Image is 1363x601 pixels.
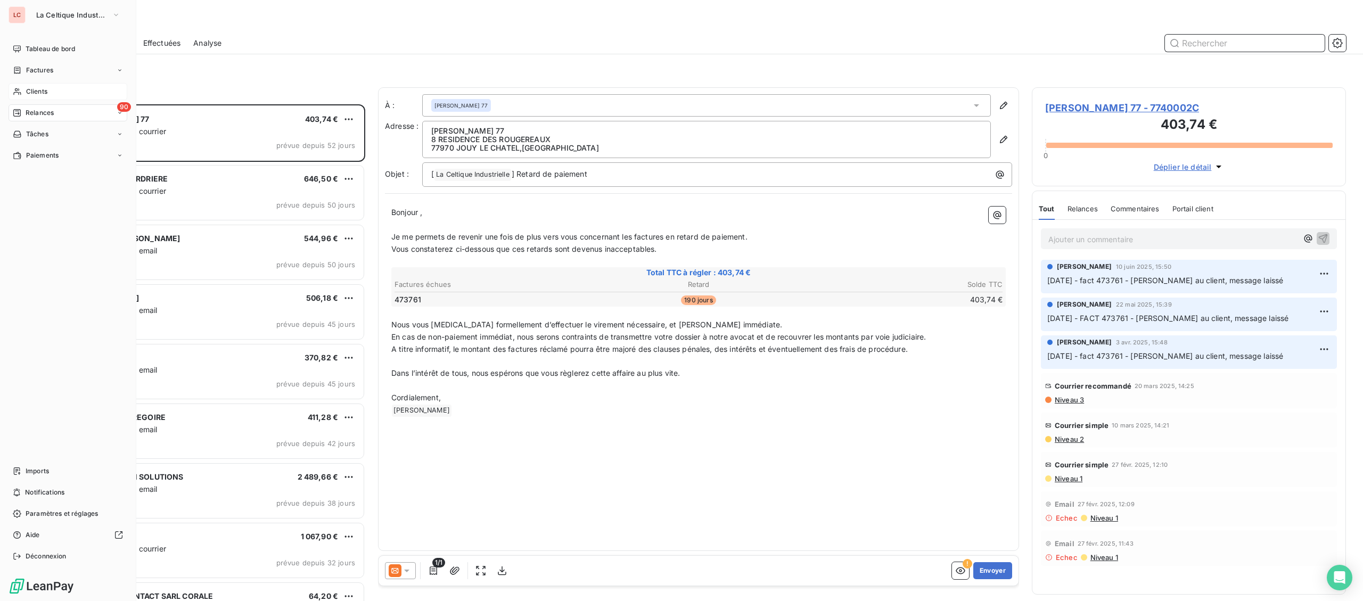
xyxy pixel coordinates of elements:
span: [PERSON_NAME] 77 [434,102,488,109]
span: 20 mars 2025, 14:25 [1135,383,1194,389]
span: prévue depuis 50 jours [276,201,355,209]
span: Clients [26,87,47,96]
span: [DATE] - fact 473761 - [PERSON_NAME] au client, message laissé [1047,276,1283,285]
span: 3 avr. 2025, 15:48 [1116,339,1168,345]
span: 370,82 € [305,353,338,362]
span: Factures [26,65,53,75]
span: Courrier simple [1055,460,1109,469]
span: Tout [1039,204,1055,213]
span: Paiements [26,151,59,160]
span: Déconnexion [26,551,67,561]
span: 646,50 € [304,174,338,183]
a: Factures [9,62,127,79]
button: Déplier le détail [1151,161,1228,173]
span: Effectuées [143,38,181,48]
span: 64,20 € [309,591,338,600]
span: Dans l’intérêt de tous, nous espérons que vous règlerez cette affaire au plus vite. [391,368,680,377]
span: [DATE] - fact 473761 - [PERSON_NAME] au client, message laissé [1047,351,1283,360]
span: Niveau 1 [1089,514,1118,522]
a: Tableau de bord [9,40,127,57]
td: 403,74 € [801,294,1003,306]
span: Niveau 2 [1054,435,1084,443]
span: 411,28 € [308,413,338,422]
span: [DATE] - FACT 473761 - [PERSON_NAME] au client, message laissé [1047,314,1288,323]
span: Courrier recommandé [1055,382,1131,390]
span: 473761 [395,294,421,305]
span: Analyse [193,38,221,48]
span: Commentaires [1111,204,1160,213]
span: 544,96 € [304,234,338,243]
span: Imports [26,466,49,476]
span: Echec [1056,553,1078,562]
div: LC [9,6,26,23]
span: En cas de non-paiement immédiat, nous serons contraints de transmettre votre dossier à notre avoc... [391,332,926,341]
span: Objet : [385,169,409,178]
th: Retard [597,279,800,290]
span: [PERSON_NAME] [1057,337,1112,347]
span: CARREFOUR CONTACT SARL CORALE [75,591,213,600]
span: Paramètres et réglages [26,509,98,518]
span: 10 juin 2025, 15:50 [1116,264,1171,270]
span: Niveau 1 [1054,474,1082,483]
div: grid [51,104,365,601]
span: prévue depuis 38 jours [276,499,355,507]
span: [PERSON_NAME] 77 - 7740002C [1045,101,1333,115]
span: La Celtique Industrielle [434,169,511,181]
span: Notifications [25,488,64,497]
span: ] Retard de paiement [512,169,587,178]
p: [PERSON_NAME] 77 [431,127,982,135]
span: 10 mars 2025, 14:21 [1112,422,1169,429]
span: [PERSON_NAME] [1057,300,1112,309]
span: La Celtique Industrielle [36,11,108,19]
p: 77970 JOUY LE CHATEL , [GEOGRAPHIC_DATA] [431,144,982,152]
a: Clients [9,83,127,100]
span: prévue depuis 45 jours [276,320,355,328]
span: 27 févr. 2025, 12:09 [1078,501,1135,507]
label: À : [385,100,422,111]
span: Je me permets de revenir une fois de plus vers vous concernant les factures en retard de paiement. [391,232,748,241]
span: Echec [1056,514,1078,522]
span: Déplier le détail [1154,161,1212,172]
span: Niveau 3 [1054,396,1084,404]
a: Paiements [9,147,127,164]
span: 27 févr. 2025, 11:43 [1078,540,1134,547]
div: Open Intercom Messenger [1327,565,1352,590]
span: A titre informatif, le montant des factures réclamé pourra être majoré des clauses pénales, des i... [391,344,908,353]
input: Rechercher [1165,35,1325,52]
span: prévue depuis 45 jours [276,380,355,388]
span: [ [431,169,434,178]
span: [PERSON_NAME] [392,405,451,417]
span: Email [1055,539,1074,548]
span: Courrier simple [1055,421,1109,430]
th: Factures échues [394,279,596,290]
p: 8 RESIDENCE DES ROUGEREAUX [431,135,982,144]
a: 90Relances [9,104,127,121]
span: Relances [1068,204,1098,213]
span: prévue depuis 42 jours [276,439,355,448]
a: Aide [9,526,127,544]
span: Bonjour , [391,208,422,217]
img: Logo LeanPay [9,578,75,595]
span: 90 [117,102,131,112]
span: Nous vous [MEDICAL_DATA] formellement d’effectuer le virement nécessaire, et [PERSON_NAME] immédi... [391,320,782,329]
span: Total TTC à régler : 403,74 € [393,267,1004,278]
span: Niveau 1 [1089,553,1118,562]
span: Vous constaterez ci-dessous que ces retards sont devenus inacceptables. [391,244,657,253]
span: Email [1055,500,1074,508]
span: 506,18 € [306,293,338,302]
span: 1 067,90 € [301,532,339,541]
span: 22 mai 2025, 15:39 [1116,301,1172,308]
span: Relances [26,108,54,118]
span: 27 févr. 2025, 12:10 [1112,462,1168,468]
span: 190 jours [681,295,716,305]
th: Solde TTC [801,279,1003,290]
span: 403,74 € [305,114,338,124]
span: Cordialement, [391,393,441,402]
span: Aide [26,530,40,540]
span: [PERSON_NAME] [1057,262,1112,271]
span: Tableau de bord [26,44,75,54]
h3: 403,74 € [1045,115,1333,136]
button: Envoyer [973,562,1012,579]
span: Adresse : [385,121,418,130]
a: Tâches [9,126,127,143]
